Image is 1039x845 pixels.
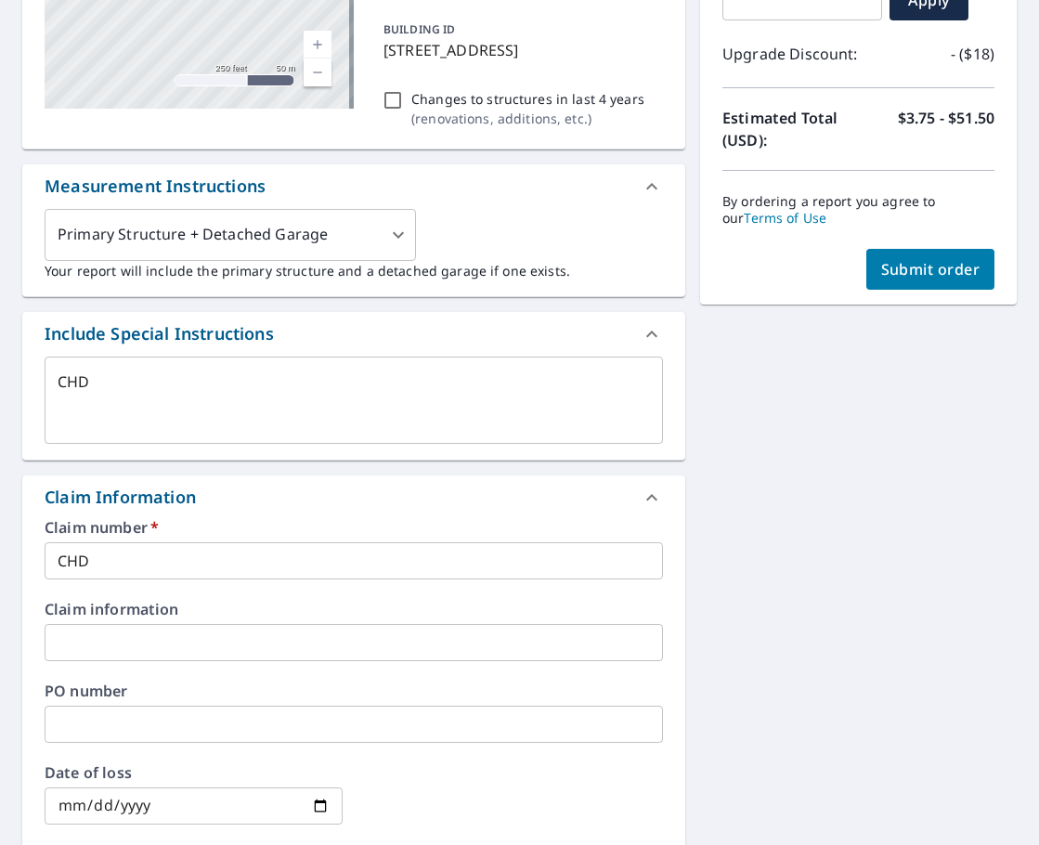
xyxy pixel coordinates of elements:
label: Date of loss [45,765,343,780]
label: Claim number [45,520,663,535]
p: ( renovations, additions, etc. ) [411,109,644,128]
div: Include Special Instructions [45,321,274,346]
div: Claim Information [22,475,685,520]
div: Measurement Instructions [22,164,685,209]
div: Claim Information [45,485,196,510]
div: Primary Structure + Detached Garage [45,209,416,261]
a: Terms of Use [744,209,826,227]
div: Measurement Instructions [45,174,266,199]
label: Claim information [45,602,663,617]
a: Current Level 17, Zoom In [304,31,331,58]
a: Current Level 17, Zoom Out [304,58,331,86]
p: By ordering a report you agree to our [722,193,994,227]
div: Include Special Instructions [22,312,685,357]
p: [STREET_ADDRESS] [383,39,656,61]
p: BUILDING ID [383,21,455,37]
p: Your report will include the primary structure and a detached garage if one exists. [45,261,663,280]
button: Submit order [866,249,995,290]
p: Estimated Total (USD): [722,107,859,151]
p: Changes to structures in last 4 years [411,89,644,109]
textarea: CHD [58,373,650,426]
span: Submit order [881,259,981,279]
p: $3.75 - $51.50 [898,107,994,151]
p: Upgrade Discount: [722,43,859,65]
p: - ($18) [951,43,994,65]
label: PO number [45,683,663,698]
